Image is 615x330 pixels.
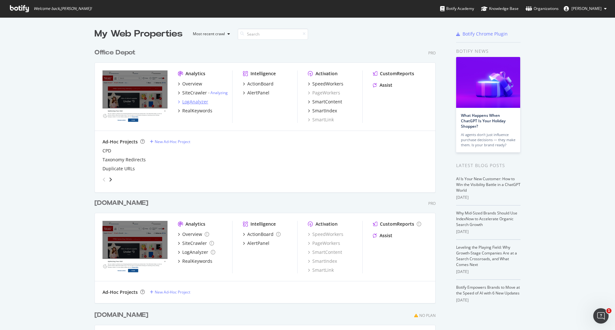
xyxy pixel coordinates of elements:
div: Ad-Hoc Projects [102,139,138,145]
div: angle-left [100,174,108,185]
a: Taxonomy Redirects [102,157,146,163]
a: SmartLink [308,117,334,123]
a: LogAnalyzer [178,249,215,255]
a: RealKeywords [178,108,212,114]
div: Botify Academy [440,5,474,12]
div: SpeedWorkers [312,81,343,87]
a: SpeedWorkers [308,81,343,87]
a: PageWorkers [308,240,340,246]
div: Assist [380,232,392,239]
div: Analytics [185,70,205,77]
div: RealKeywords [182,258,212,264]
a: What Happens When ChatGPT Is Your Holiday Shopper? [461,113,505,129]
div: Botify Chrome Plugin [463,31,508,37]
div: RealKeywords [182,108,212,114]
div: SmartLink [308,267,334,273]
a: [DOMAIN_NAME] [94,310,151,320]
a: LogAnalyzer [178,99,208,105]
div: My Web Properties [94,28,183,40]
div: Organizations [526,5,559,12]
div: Overview [182,231,202,237]
iframe: Intercom live chat [593,308,609,324]
div: angle-right [108,176,113,183]
a: SmartContent [308,99,342,105]
a: PageWorkers [308,90,340,96]
div: ActionBoard [247,231,274,237]
div: Intelligence [250,70,276,77]
input: Search [238,28,308,40]
div: No Plan [419,313,436,318]
div: New Ad-Hoc Project [155,139,190,144]
a: AI Is Your New Customer: How to Win the Visibility Battle in a ChatGPT World [456,176,521,193]
div: AlertPanel [247,240,269,246]
div: [DOMAIN_NAME] [94,310,148,320]
a: AlertPanel [243,90,269,96]
div: SiteCrawler [182,90,207,96]
div: [DATE] [456,297,521,303]
div: Activation [316,221,338,227]
a: Duplicate URLs [102,165,135,172]
div: LogAnalyzer [182,249,208,255]
div: ActionBoard [247,81,274,87]
div: AlertPanel [247,90,269,96]
div: Overview [182,81,202,87]
a: SpeedWorkers [308,231,343,237]
div: SmartContent [312,99,342,105]
a: Office Depot [94,48,138,57]
div: CustomReports [380,221,414,227]
div: Latest Blog Posts [456,162,521,169]
a: Why Mid-Sized Brands Should Use IndexNow to Accelerate Organic Search Growth [456,210,517,227]
a: SmartIndex [308,258,337,264]
a: New Ad-Hoc Project [150,139,190,144]
div: [DOMAIN_NAME] [94,198,148,208]
div: Activation [316,70,338,77]
a: ActionBoard [243,81,274,87]
a: Leveling the Playing Field: Why Growth-Stage Companies Are at a Search Crossroads, and What Comes... [456,245,517,267]
div: AI agents don’t just influence purchase decisions — they make them. Is your brand ready? [461,132,515,148]
div: Pro [428,201,436,206]
a: Assist [373,82,392,88]
a: Overview [178,81,202,87]
div: Assist [380,82,392,88]
a: RealKeywords [178,258,212,264]
a: SmartIndex [308,108,337,114]
img: What Happens When ChatGPT Is Your Holiday Shopper? [456,57,520,108]
div: Intelligence [250,221,276,227]
a: CPD [102,148,111,154]
div: - [208,90,228,95]
a: SiteCrawler- Analyzing [178,90,228,96]
a: Botify Empowers Brands to Move at the Speed of AI with 6 New Updates [456,285,520,296]
a: CustomReports [373,221,421,227]
div: Knowledge Base [481,5,519,12]
a: ActionBoard [243,231,281,237]
a: [DOMAIN_NAME] [94,198,151,208]
div: LogAnalyzer [182,99,208,105]
span: Welcome back, [PERSON_NAME] ! [34,6,92,11]
div: Ad-Hoc Projects [102,289,138,295]
a: SmartContent [308,249,342,255]
a: Botify Chrome Plugin [456,31,508,37]
div: SiteCrawler [182,240,207,246]
div: [DATE] [456,269,521,275]
div: New Ad-Hoc Project [155,289,190,295]
a: Analyzing [210,90,228,95]
span: 1 [606,308,611,313]
img: www.officedepot.com [102,70,168,122]
a: AlertPanel [243,240,269,246]
div: Botify news [456,48,521,55]
img: www.officedepotsecondary.com [102,221,168,273]
div: Analytics [185,221,205,227]
div: Most recent crawl [193,32,225,36]
a: Overview [178,231,209,237]
div: [DATE] [456,229,521,235]
a: SiteCrawler [178,240,214,246]
a: CustomReports [373,70,414,77]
